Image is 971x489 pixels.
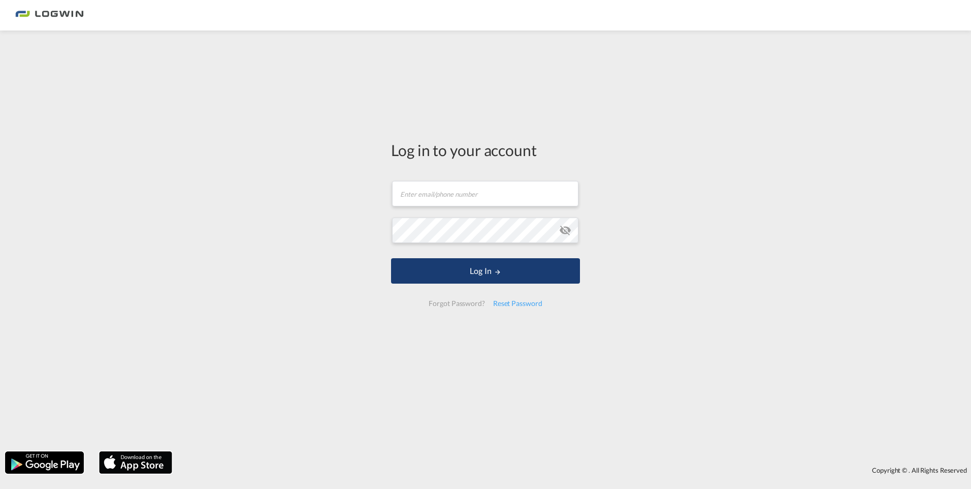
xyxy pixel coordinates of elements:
input: Enter email/phone number [392,181,578,206]
img: google.png [4,450,85,475]
div: Log in to your account [391,139,580,161]
md-icon: icon-eye-off [559,224,571,236]
div: Reset Password [489,294,546,313]
div: Copyright © . All Rights Reserved [177,462,971,479]
div: Forgot Password? [425,294,489,313]
button: LOGIN [391,258,580,284]
img: bc73a0e0d8c111efacd525e4c8ad7d32.png [15,4,84,27]
img: apple.png [98,450,173,475]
